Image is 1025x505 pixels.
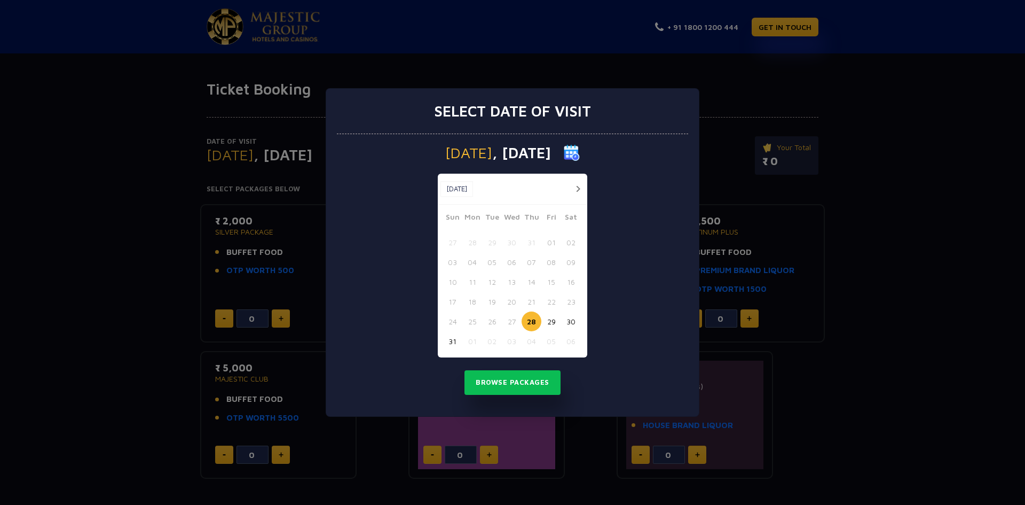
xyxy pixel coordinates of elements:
span: Mon [462,211,482,226]
button: 06 [561,331,581,351]
button: 02 [561,232,581,252]
button: [DATE] [440,181,473,197]
button: 11 [462,272,482,292]
span: Sat [561,211,581,226]
button: 16 [561,272,581,292]
button: 21 [522,292,541,312]
button: Browse Packages [464,370,561,395]
button: 29 [482,232,502,252]
button: 23 [561,292,581,312]
button: 12 [482,272,502,292]
span: [DATE] [445,145,492,160]
button: 27 [443,232,462,252]
button: 22 [541,292,561,312]
span: , [DATE] [492,145,551,160]
button: 06 [502,252,522,272]
button: 04 [462,252,482,272]
button: 29 [541,312,561,331]
button: 13 [502,272,522,292]
button: 30 [502,232,522,252]
h3: Select date of visit [434,102,591,120]
button: 08 [541,252,561,272]
img: calender icon [564,145,580,161]
button: 27 [502,312,522,331]
span: Wed [502,211,522,226]
button: 31 [522,232,541,252]
button: 05 [541,331,561,351]
button: 05 [482,252,502,272]
button: 01 [462,331,482,351]
button: 15 [541,272,561,292]
button: 04 [522,331,541,351]
button: 26 [482,312,502,331]
button: 30 [561,312,581,331]
button: 18 [462,292,482,312]
button: 02 [482,331,502,351]
span: Tue [482,211,502,226]
button: 07 [522,252,541,272]
button: 03 [502,331,522,351]
button: 10 [443,272,462,292]
button: 25 [462,312,482,331]
button: 28 [522,312,541,331]
button: 31 [443,331,462,351]
span: Sun [443,211,462,226]
button: 14 [522,272,541,292]
button: 01 [541,232,561,252]
button: 09 [561,252,581,272]
button: 03 [443,252,462,272]
button: 20 [502,292,522,312]
button: 19 [482,292,502,312]
button: 28 [462,232,482,252]
span: Fri [541,211,561,226]
span: Thu [522,211,541,226]
button: 24 [443,312,462,331]
button: 17 [443,292,462,312]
